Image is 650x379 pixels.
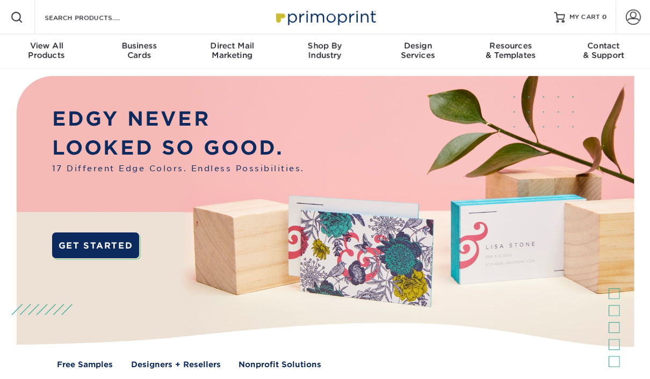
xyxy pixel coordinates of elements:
span: Shop By [279,41,372,50]
span: Direct Mail [186,41,279,50]
a: Resources& Templates [464,34,557,69]
div: Industry [279,41,372,60]
img: Primoprint [271,5,379,28]
a: Nonprofit Solutions [239,359,321,370]
div: & Support [557,41,650,60]
div: Services [371,41,464,60]
span: Business [93,41,186,50]
a: Direct MailMarketing [186,34,279,69]
p: EDGY NEVER [52,104,305,133]
div: & Templates [464,41,557,60]
span: Resources [464,41,557,50]
a: DesignServices [371,34,464,69]
a: GET STARTED [52,232,140,258]
input: SEARCH PRODUCTS..... [44,11,148,24]
a: Shop ByIndustry [279,34,372,69]
span: 0 [602,13,607,21]
p: LOOKED SO GOOD. [52,133,305,162]
a: Designers + Resellers [131,359,221,370]
span: Design [371,41,464,50]
a: Contact& Support [557,34,650,69]
a: Free Samples [57,359,113,370]
div: Cards [93,41,186,60]
div: Marketing [186,41,279,60]
a: BusinessCards [93,34,186,69]
span: Contact [557,41,650,50]
span: 17 Different Edge Colors. Endless Possibilities. [52,163,305,174]
span: MY CART [569,13,600,22]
